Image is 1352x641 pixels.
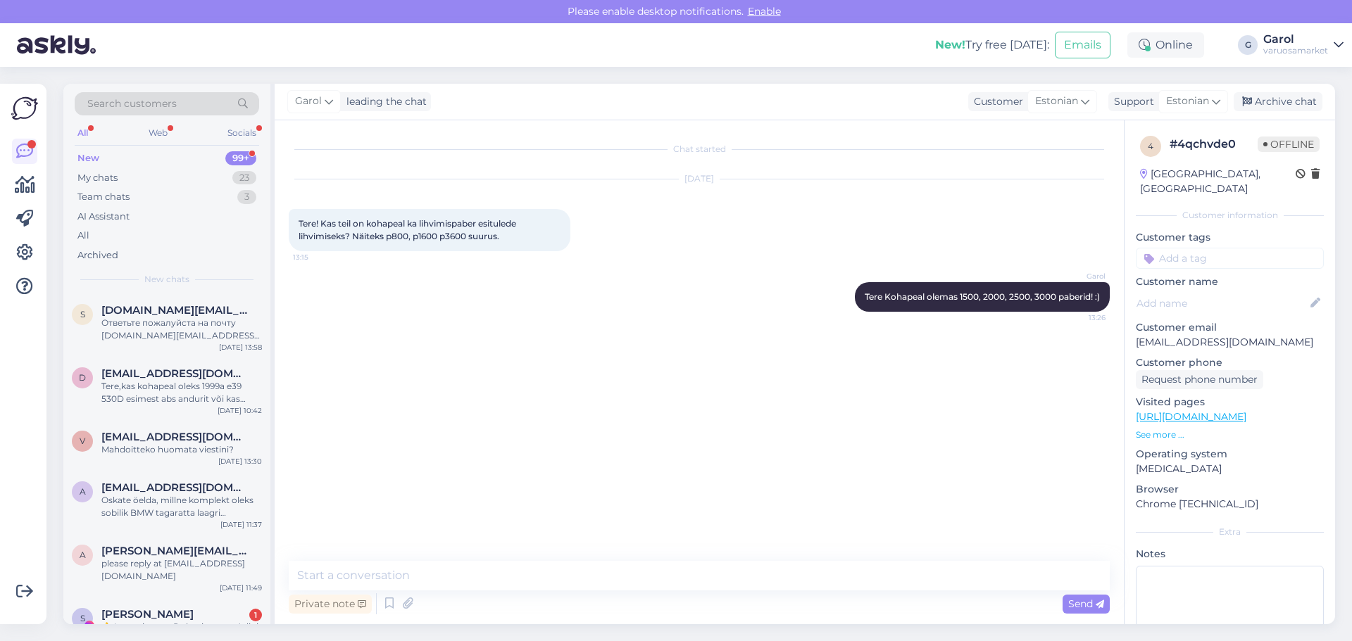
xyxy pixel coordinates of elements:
[77,151,99,165] div: New
[1263,34,1344,56] a: Garolvaruosamarket
[1238,35,1258,55] div: G
[80,309,85,319] span: s
[1053,312,1106,323] span: 13:26
[935,38,965,51] b: New!
[101,443,262,456] div: Mahdoitteko huomata viestini?
[1055,32,1110,58] button: Emails
[1035,94,1078,109] span: Estonian
[289,595,372,614] div: Private note
[1263,34,1328,45] div: Garol
[219,342,262,353] div: [DATE] 13:58
[1136,335,1324,350] p: [EMAIL_ADDRESS][DOMAIN_NAME]
[293,252,346,262] span: 13:15
[1136,230,1324,245] p: Customer tags
[77,190,130,204] div: Team chats
[1136,248,1324,269] input: Add a tag
[1136,209,1324,222] div: Customer information
[249,609,262,621] div: 1
[1136,274,1324,289] p: Customer name
[80,550,86,560] span: a
[77,210,130,224] div: AI Assistant
[289,143,1110,156] div: Chat started
[80,613,85,623] span: S
[1136,410,1246,423] a: [URL][DOMAIN_NAME]
[101,317,262,342] div: Ответьте пожалуйста на почту [DOMAIN_NAME][EMAIL_ADDRESS][DOMAIN_NAME]
[1053,271,1106,281] span: Garol
[11,95,38,122] img: Askly Logo
[1263,45,1328,56] div: varuosamarket
[1170,136,1258,153] div: # 4qchvde0
[220,583,262,593] div: [DATE] 11:49
[1136,370,1263,389] div: Request phone number
[80,436,85,446] span: v
[1127,32,1204,58] div: Online
[77,229,89,243] div: All
[101,557,262,583] div: please reply at [EMAIL_ADDRESS][DOMAIN_NAME]
[968,94,1023,109] div: Customer
[1068,597,1104,610] span: Send
[146,124,170,142] div: Web
[299,218,518,241] span: Tere! Kas teil on kohapeal ka lihvimispaber esitulede lihvimiseks? Näiteks p800, p1600 p3600 suurus.
[1166,94,1209,109] span: Estonian
[77,248,118,262] div: Archived
[1136,482,1324,497] p: Browser
[1136,320,1324,335] p: Customer email
[1136,462,1324,476] p: [MEDICAL_DATA]
[101,367,248,380] span: danielmarkultcak61@gmail.com
[1136,547,1324,561] p: Notes
[220,519,262,530] div: [DATE] 11:37
[218,405,262,416] div: [DATE] 10:42
[1258,137,1320,152] span: Offline
[101,304,248,317] span: savkor.auto@gmail.com
[744,5,785,18] span: Enable
[1136,355,1324,370] p: Customer phone
[218,456,262,467] div: [DATE] 13:30
[232,171,256,185] div: 23
[87,96,177,111] span: Search customers
[295,94,322,109] span: Garol
[77,171,118,185] div: My chats
[225,124,259,142] div: Socials
[144,273,189,286] span: New chats
[1137,296,1308,311] input: Add name
[101,431,248,443] span: vjalkanen@gmail.com
[1136,526,1324,538] div: Extra
[80,486,86,497] span: a
[865,291,1100,302] span: Tere Kohapeal olemas 1500, 2000, 2500, 3000 paberid! :)
[79,372,86,383] span: d
[1136,395,1324,410] p: Visited pages
[1108,94,1154,109] div: Support
[101,608,194,621] span: Sheila Perez
[225,151,256,165] div: 99+
[341,94,427,109] div: leading the chat
[1148,141,1153,151] span: 4
[289,172,1110,185] div: [DATE]
[101,380,262,405] div: Tere,kas kohapeal oleks 1999a e39 530D esimest abs andurit või kas oleks võimalik tellida tänaseks?
[237,190,256,204] div: 3
[101,545,248,557] span: ayuzefovsky@yahoo.com
[1136,429,1324,441] p: See more ...
[75,124,91,142] div: All
[101,494,262,519] div: Oskate öelda, millne komplekt oleks sobilik BMW tagaratta laagri vahetuseks? Laagri siseläbimõõt ...
[1136,447,1324,462] p: Operating system
[1136,497,1324,512] p: Chrome [TECHNICAL_ID]
[1234,92,1322,111] div: Archive chat
[1140,167,1296,196] div: [GEOGRAPHIC_DATA], [GEOGRAPHIC_DATA]
[101,481,248,494] span: arriba2103@gmail.com
[935,37,1049,53] div: Try free [DATE]:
